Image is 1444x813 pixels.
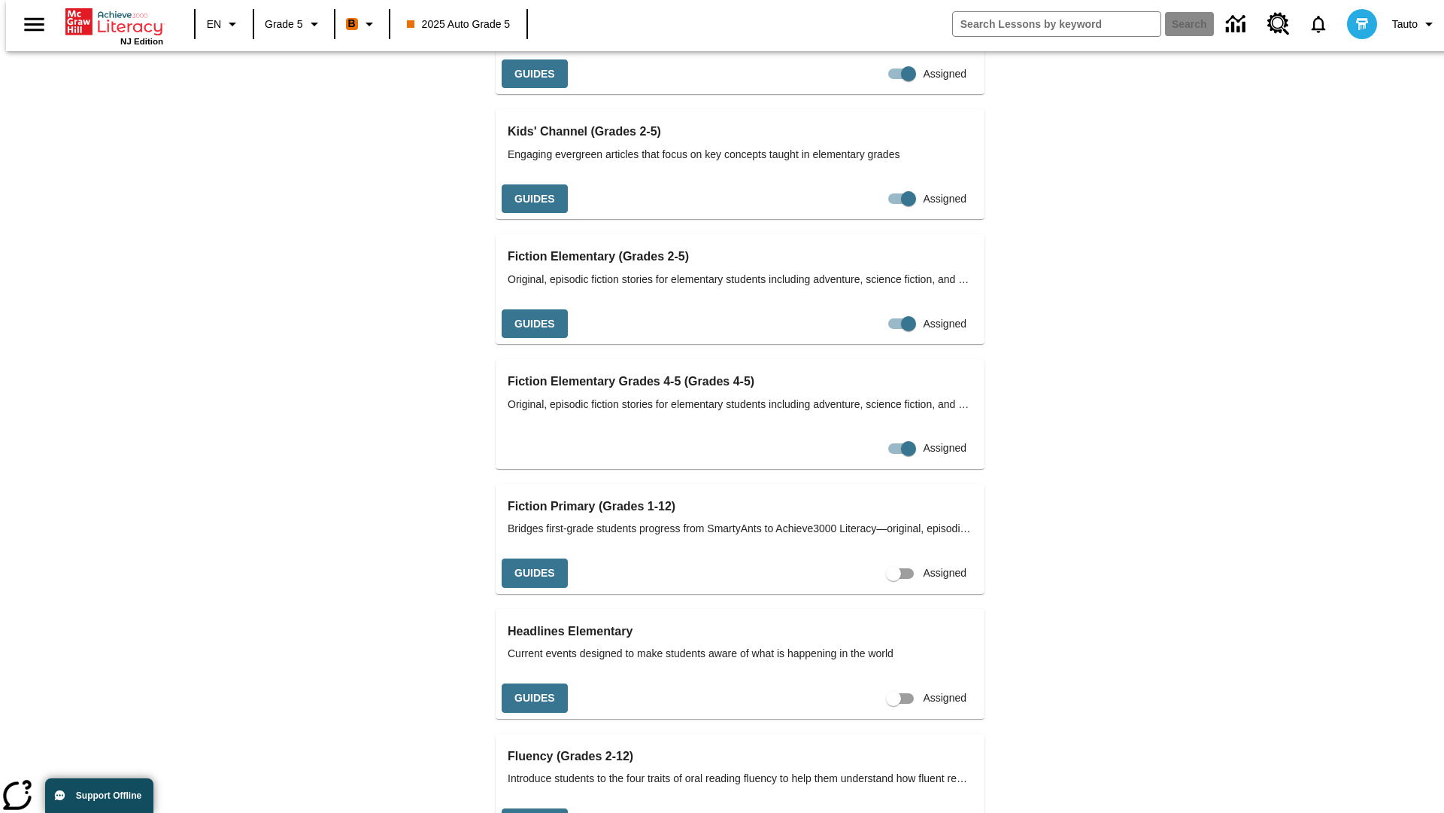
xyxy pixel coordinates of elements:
span: Engaging evergreen articles that focus on key concepts taught in elementary grades [508,147,972,163]
a: Data Center [1217,4,1258,45]
span: Bridges first-grade students progress from SmartyAnts to Achieve3000 Literacy—original, episodic ... [508,521,972,537]
span: Assigned [923,690,966,706]
img: avatar image [1347,9,1377,39]
h3: Headlines Elementary [508,621,972,642]
h3: Fiction Primary (Grades 1-12) [508,496,972,517]
span: 2025 Auto Grade 5 [407,17,511,32]
h3: Fluency (Grades 2-12) [508,746,972,767]
a: Resource Center, Will open in new tab [1258,4,1299,44]
a: Notifications [1299,5,1338,44]
button: Guides [502,684,568,713]
span: B [348,14,356,33]
button: Guides [502,59,568,89]
span: Tauto [1392,17,1418,32]
button: Guides [502,559,568,588]
span: Grade 5 [265,17,303,32]
span: Assigned [923,66,966,82]
button: Language: EN, Select a language [200,11,248,38]
button: Boost Class color is orange. Change class color [340,11,384,38]
span: Original, episodic fiction stories for elementary students including adventure, science fiction, ... [508,272,972,288]
button: Select a new avatar [1338,5,1386,44]
a: Home [65,7,163,37]
span: Assigned [923,316,966,332]
span: EN [207,17,221,32]
h3: Fiction Elementary Grades 4-5 (Grades 4-5) [508,371,972,392]
input: search field [953,12,1160,36]
button: Guides [502,184,568,214]
h3: Fiction Elementary (Grades 2-5) [508,246,972,267]
h3: Kids' Channel (Grades 2-5) [508,121,972,142]
button: Profile/Settings [1386,11,1444,38]
button: Grade: Grade 5, Select a grade [259,11,329,38]
div: Home [65,5,163,46]
span: Introduce students to the four traits of oral reading fluency to help them understand how fluent ... [508,771,972,787]
span: Support Offline [76,790,141,801]
span: Current events designed to make students aware of what is happening in the world [508,646,972,662]
span: Original, episodic fiction stories for elementary students including adventure, science fiction, ... [508,397,972,413]
span: Assigned [923,565,966,581]
button: Open side menu [12,2,56,47]
button: Guides [502,309,568,339]
span: Assigned [923,191,966,207]
span: NJ Edition [120,37,163,46]
span: Assigned [923,440,966,456]
button: Support Offline [45,778,153,813]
